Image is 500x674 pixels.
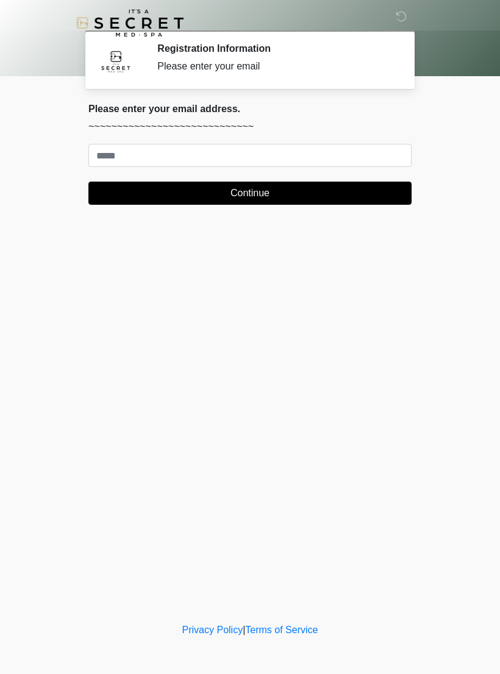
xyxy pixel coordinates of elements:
[157,59,393,74] div: Please enter your email
[76,9,184,37] img: It's A Secret Med Spa Logo
[88,182,412,205] button: Continue
[182,625,243,635] a: Privacy Policy
[243,625,245,635] a: |
[98,43,134,79] img: Agent Avatar
[88,119,412,134] p: ~~~~~~~~~~~~~~~~~~~~~~~~~~~~~
[245,625,318,635] a: Terms of Service
[157,43,393,54] h2: Registration Information
[88,103,412,115] h2: Please enter your email address.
